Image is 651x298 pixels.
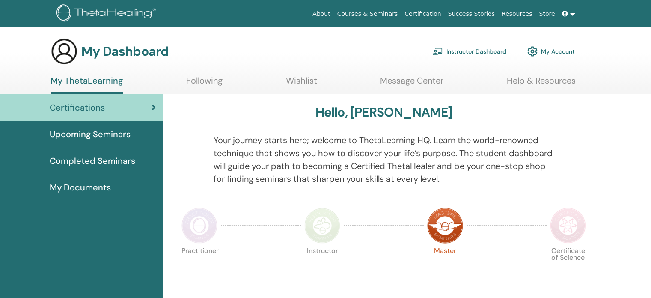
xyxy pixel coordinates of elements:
a: My ThetaLearning [51,75,123,94]
a: Help & Resources [507,75,576,92]
p: Master [427,247,463,283]
img: chalkboard-teacher.svg [433,48,443,55]
a: Wishlist [286,75,317,92]
a: Resources [498,6,536,22]
img: Practitioner [181,208,217,244]
span: Upcoming Seminars [50,128,131,141]
span: Completed Seminars [50,154,135,167]
img: generic-user-icon.jpg [51,38,78,65]
p: Your journey starts here; welcome to ThetaLearning HQ. Learn the world-renowned technique that sh... [214,134,554,185]
a: Courses & Seminars [334,6,401,22]
a: My Account [527,42,575,61]
h3: My Dashboard [81,44,169,59]
a: Message Center [380,75,443,92]
p: Certificate of Science [550,247,586,283]
span: My Documents [50,181,111,194]
a: Following [186,75,223,92]
p: Practitioner [181,247,217,283]
a: Success Stories [445,6,498,22]
img: Master [427,208,463,244]
a: Store [536,6,559,22]
img: Certificate of Science [550,208,586,244]
a: Certification [401,6,444,22]
h3: Hello, [PERSON_NAME] [315,105,452,120]
p: Instructor [304,247,340,283]
span: Certifications [50,101,105,114]
img: logo.png [56,4,159,24]
a: About [309,6,333,22]
img: Instructor [304,208,340,244]
img: cog.svg [527,44,538,59]
a: Instructor Dashboard [433,42,506,61]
